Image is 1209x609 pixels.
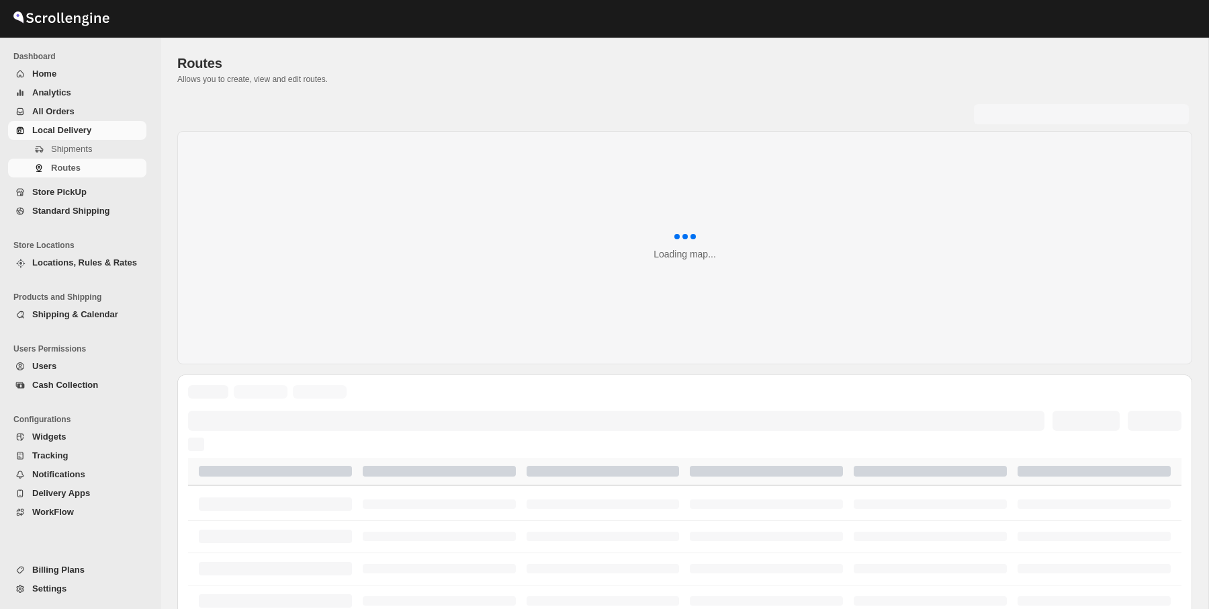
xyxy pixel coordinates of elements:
button: Cash Collection [8,376,146,395]
span: Users [32,361,56,371]
button: Analytics [8,83,146,102]
span: Configurations [13,414,152,425]
span: Billing Plans [32,565,85,575]
button: Shipping & Calendar [8,305,146,324]
span: Cash Collection [32,380,98,390]
span: Standard Shipping [32,206,110,216]
span: Dashboard [13,51,152,62]
span: Analytics [32,87,71,97]
span: Routes [177,56,222,71]
button: Routes [8,159,146,177]
button: Home [8,65,146,83]
span: Local Delivery [32,125,91,135]
span: Widgets [32,432,66,442]
button: Tracking [8,446,146,465]
span: WorkFlow [32,507,74,517]
span: All Orders [32,106,75,116]
button: Settings [8,579,146,598]
div: Loading map... [654,247,716,261]
button: Notifications [8,465,146,484]
button: Delivery Apps [8,484,146,503]
button: Widgets [8,428,146,446]
span: Tracking [32,450,68,460]
button: Shipments [8,140,146,159]
span: Settings [32,583,66,594]
span: Delivery Apps [32,488,90,498]
span: Store PickUp [32,187,87,197]
span: Locations, Rules & Rates [32,257,137,268]
button: Locations, Rules & Rates [8,253,146,272]
span: Notifications [32,469,85,479]
span: Store Locations [13,240,152,251]
p: Allows you to create, view and edit routes. [177,74,1192,85]
button: Users [8,357,146,376]
button: All Orders [8,102,146,121]
button: Billing Plans [8,561,146,579]
span: Home [32,69,56,79]
span: Products and Shipping [13,292,152,302]
span: Shipments [51,144,92,154]
button: WorkFlow [8,503,146,522]
span: Users Permissions [13,343,152,354]
span: Shipping & Calendar [32,309,118,319]
span: Routes [51,163,81,173]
